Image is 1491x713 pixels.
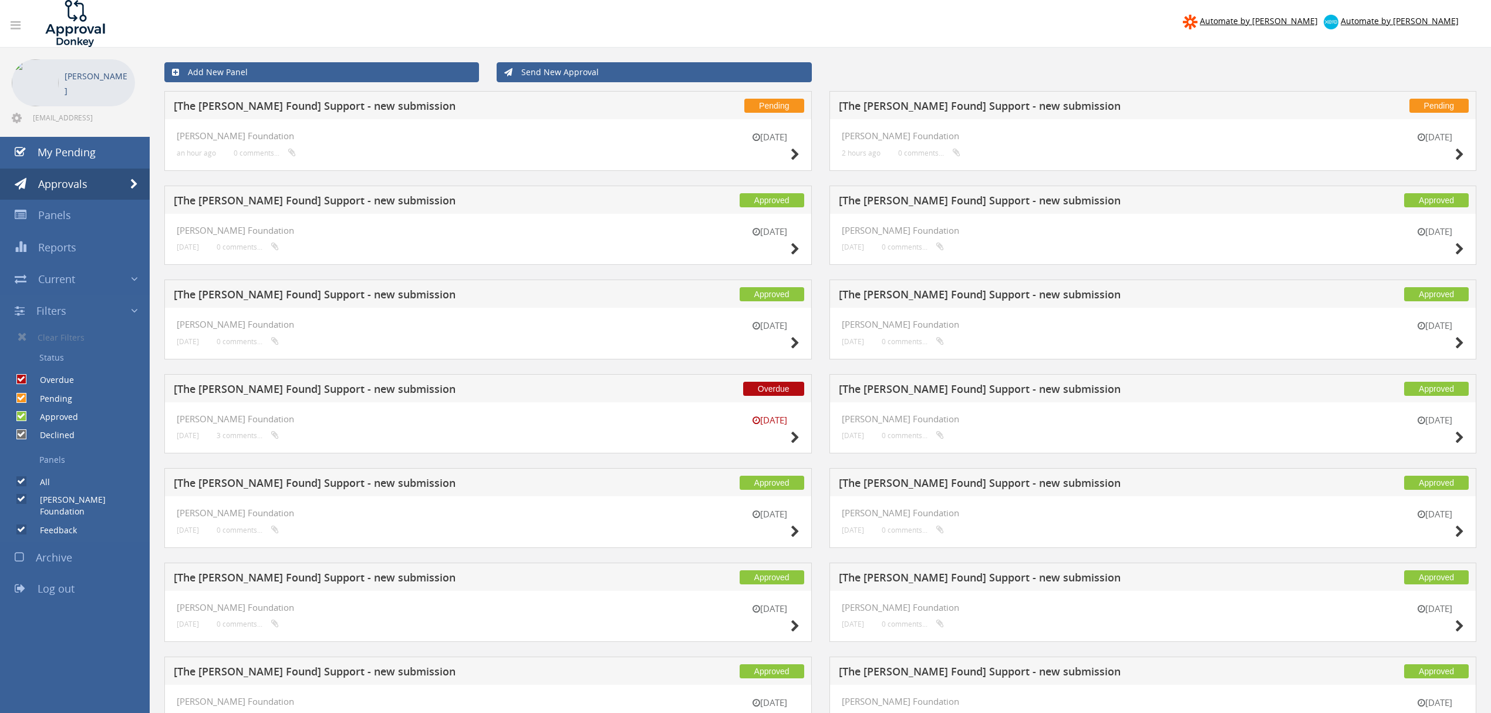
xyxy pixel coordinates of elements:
[36,550,72,564] span: Archive
[38,240,76,254] span: Reports
[882,526,944,534] small: 0 comments...
[842,226,1465,236] h4: [PERSON_NAME] Foundation
[28,476,50,488] label: All
[842,319,1465,329] h4: [PERSON_NAME] Foundation
[177,697,800,707] h4: [PERSON_NAME] Foundation
[839,195,1279,210] h5: [The [PERSON_NAME] Found] Support - new submission
[9,348,150,368] a: Status
[842,337,864,346] small: [DATE]
[177,337,199,346] small: [DATE]
[741,131,800,143] small: [DATE]
[174,477,613,492] h5: [The [PERSON_NAME] Found] Support - new submission
[497,62,811,82] a: Send New Approval
[839,289,1279,304] h5: [The [PERSON_NAME] Found] Support - new submission
[740,287,804,301] span: Approved
[842,526,864,534] small: [DATE]
[741,508,800,520] small: [DATE]
[842,149,881,157] small: 2 hours ago
[174,195,613,210] h5: [The [PERSON_NAME] Found] Support - new submission
[217,337,279,346] small: 0 comments...
[1404,476,1469,490] span: Approved
[842,431,864,440] small: [DATE]
[842,243,864,251] small: [DATE]
[744,99,804,113] span: Pending
[177,149,216,157] small: an hour ago
[9,327,150,348] a: Clear Filters
[740,664,804,678] span: Approved
[882,243,944,251] small: 0 comments...
[1324,15,1338,29] img: xero-logo.png
[741,319,800,332] small: [DATE]
[177,620,199,628] small: [DATE]
[177,603,800,613] h4: [PERSON_NAME] Foundation
[28,411,78,423] label: Approved
[28,494,150,517] label: [PERSON_NAME] Foundation
[842,508,1465,518] h4: [PERSON_NAME] Foundation
[741,697,800,709] small: [DATE]
[1200,15,1318,26] span: Automate by [PERSON_NAME]
[28,429,75,441] label: Declined
[177,131,800,141] h4: [PERSON_NAME] Foundation
[174,100,613,115] h5: [The [PERSON_NAME] Found] Support - new submission
[882,431,944,440] small: 0 comments...
[217,620,279,628] small: 0 comments...
[842,131,1465,141] h4: [PERSON_NAME] Foundation
[28,393,72,405] label: Pending
[177,243,199,251] small: [DATE]
[839,572,1279,587] h5: [The [PERSON_NAME] Found] Support - new submission
[177,431,199,440] small: [DATE]
[839,477,1279,492] h5: [The [PERSON_NAME] Found] Support - new submission
[177,414,800,424] h4: [PERSON_NAME] Foundation
[1183,15,1197,29] img: zapier-logomark.png
[1341,15,1459,26] span: Automate by [PERSON_NAME]
[839,100,1279,115] h5: [The [PERSON_NAME] Found] Support - new submission
[1404,382,1469,396] span: Approved
[740,476,804,490] span: Approved
[743,382,804,396] span: Overdue
[33,113,133,122] span: [EMAIL_ADDRESS][DOMAIN_NAME]
[842,620,864,628] small: [DATE]
[164,62,479,82] a: Add New Panel
[741,603,800,615] small: [DATE]
[36,304,66,318] span: Filters
[882,620,944,628] small: 0 comments...
[1404,664,1469,678] span: Approved
[842,603,1465,613] h4: [PERSON_NAME] Foundation
[174,572,613,587] h5: [The [PERSON_NAME] Found] Support - new submission
[217,526,279,534] small: 0 comments...
[38,177,87,191] span: Approvals
[38,581,75,596] span: Log out
[882,337,944,346] small: 0 comments...
[38,145,96,159] span: My Pending
[839,384,1279,398] h5: [The [PERSON_NAME] Found] Support - new submission
[1405,319,1464,332] small: [DATE]
[38,272,75,286] span: Current
[842,697,1465,707] h4: [PERSON_NAME] Foundation
[898,149,960,157] small: 0 comments...
[28,374,74,386] label: Overdue
[1405,414,1464,426] small: [DATE]
[9,450,150,470] a: Panels
[740,570,804,584] span: Approved
[1409,99,1469,113] span: Pending
[1405,603,1464,615] small: [DATE]
[1405,508,1464,520] small: [DATE]
[1404,193,1469,207] span: Approved
[1405,226,1464,238] small: [DATE]
[38,208,71,222] span: Panels
[741,414,800,426] small: [DATE]
[741,226,800,238] small: [DATE]
[65,69,129,98] p: [PERSON_NAME]
[174,384,613,398] h5: [The [PERSON_NAME] Found] Support - new submission
[234,149,296,157] small: 0 comments...
[842,414,1465,424] h4: [PERSON_NAME] Foundation
[217,243,279,251] small: 0 comments...
[1405,131,1464,143] small: [DATE]
[174,289,613,304] h5: [The [PERSON_NAME] Found] Support - new submission
[217,431,279,440] small: 3 comments...
[28,524,77,536] label: Feedback
[1405,697,1464,709] small: [DATE]
[1404,287,1469,301] span: Approved
[839,666,1279,681] h5: [The [PERSON_NAME] Found] Support - new submission
[177,226,800,236] h4: [PERSON_NAME] Foundation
